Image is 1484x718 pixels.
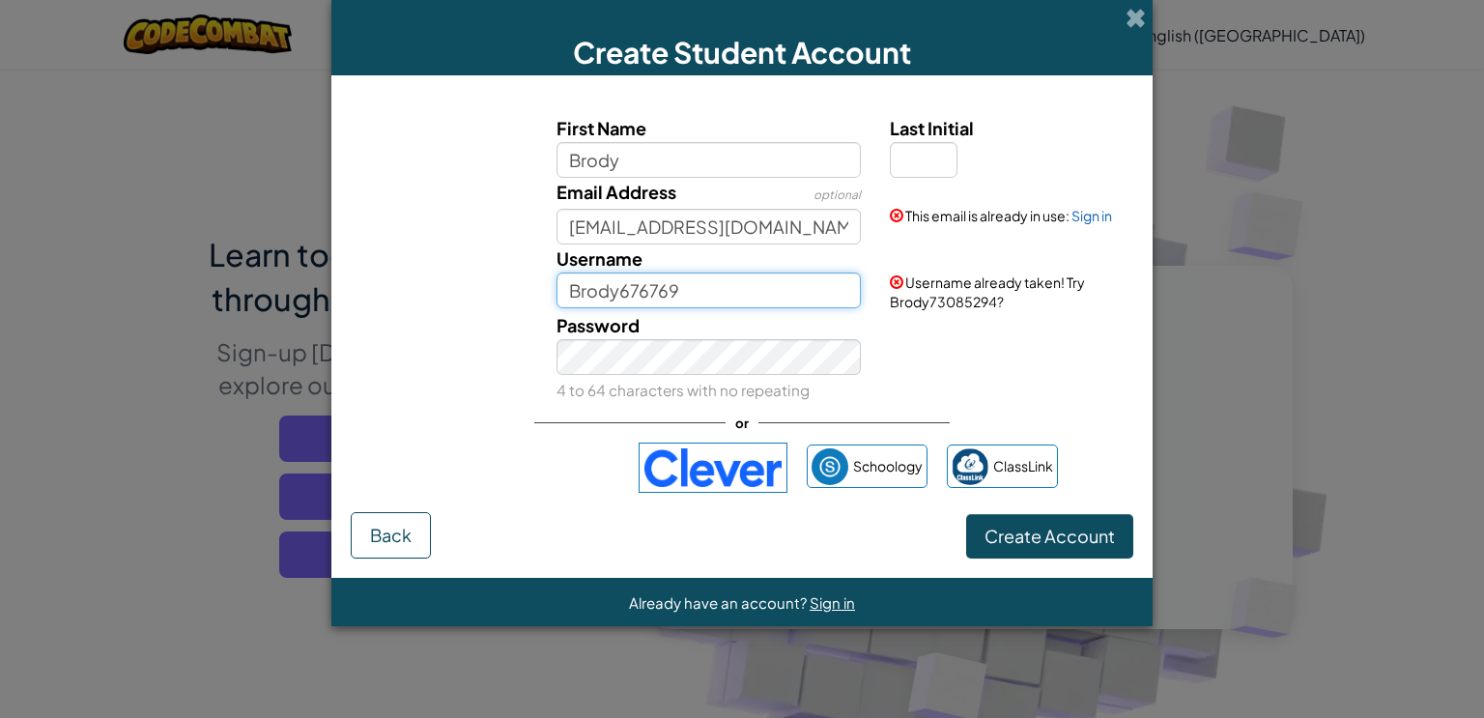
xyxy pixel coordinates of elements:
[890,273,1085,310] span: Username already taken! Try Brody73085294?
[993,452,1053,480] span: ClassLink
[810,593,855,612] a: Sign in
[853,452,923,480] span: Schoology
[812,448,848,485] img: schoology.png
[639,443,787,493] img: clever-logo-blue.png
[370,524,412,546] span: Back
[556,117,646,139] span: First Name
[985,525,1115,547] span: Create Account
[629,593,810,612] span: Already have an account?
[890,117,974,139] span: Last Initial
[966,514,1133,559] button: Create Account
[905,207,1070,224] span: This email is already in use:
[351,512,431,559] button: Back
[556,381,810,399] small: 4 to 64 characters with no repeating
[952,448,988,485] img: classlink-logo-small.png
[813,187,861,202] span: optional
[556,314,640,336] span: Password
[726,409,758,437] span: or
[1071,207,1112,224] a: Sign in
[573,34,911,71] span: Create Student Account
[556,181,676,203] span: Email Address
[416,446,629,489] iframe: Sign in with Google Button
[556,247,642,270] span: Username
